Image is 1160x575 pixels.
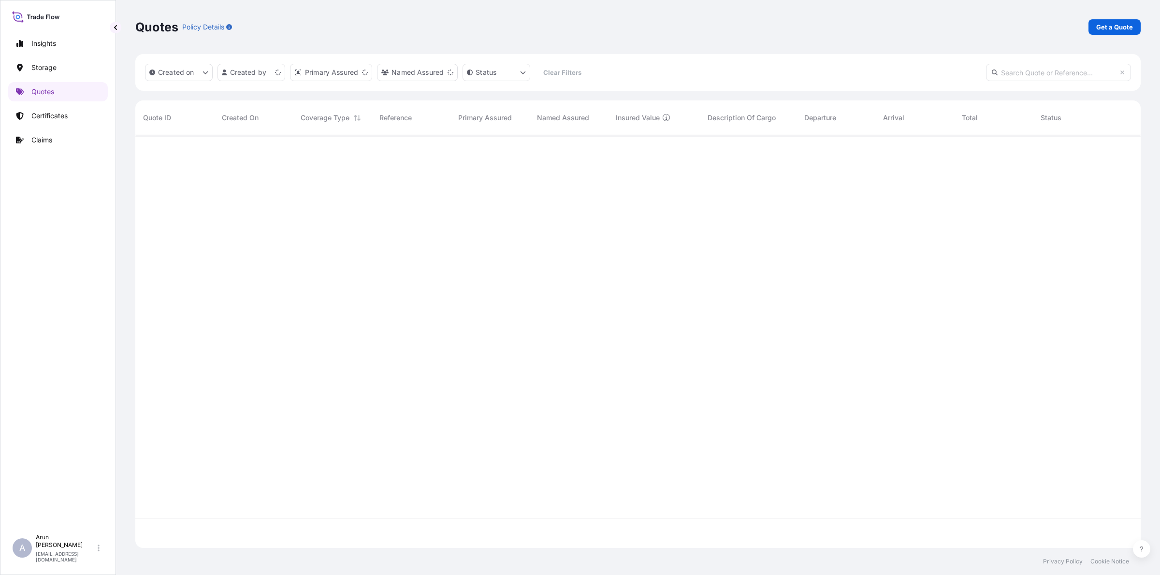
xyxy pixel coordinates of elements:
span: Departure [804,113,836,123]
span: Description Of Cargo [708,113,776,123]
p: Get a Quote [1096,22,1133,32]
a: Cookie Notice [1090,558,1129,565]
p: Clear Filters [543,68,581,77]
input: Search Quote or Reference... [986,64,1131,81]
p: Arun [PERSON_NAME] [36,533,96,549]
p: Created by [230,68,267,77]
p: Insights [31,39,56,48]
span: Named Assured [537,113,589,123]
a: Claims [8,130,108,150]
button: createdBy Filter options [217,64,285,81]
p: Certificates [31,111,68,121]
p: Quotes [31,87,54,97]
p: Created on [158,68,194,77]
span: Quote ID [143,113,171,123]
p: Named Assured [391,68,444,77]
button: Sort [351,112,363,124]
button: distributor Filter options [290,64,372,81]
button: Clear Filters [535,65,589,80]
p: Primary Assured [305,68,358,77]
a: Insights [8,34,108,53]
a: Certificates [8,106,108,126]
p: Storage [31,63,57,72]
p: Status [476,68,496,77]
p: [EMAIL_ADDRESS][DOMAIN_NAME] [36,551,96,562]
p: Claims [31,135,52,145]
span: A [19,543,25,553]
span: Reference [379,113,412,123]
a: Privacy Policy [1043,558,1083,565]
span: Primary Assured [458,113,512,123]
span: Coverage Type [301,113,349,123]
button: cargoOwner Filter options [377,64,458,81]
span: Arrival [883,113,904,123]
span: Total [962,113,978,123]
p: Quotes [135,19,178,35]
button: createdOn Filter options [145,64,213,81]
p: Policy Details [182,22,224,32]
span: Insured Value [616,113,660,123]
span: Created On [222,113,259,123]
button: certificateStatus Filter options [463,64,530,81]
span: Status [1041,113,1061,123]
a: Get a Quote [1088,19,1141,35]
a: Quotes [8,82,108,101]
a: Storage [8,58,108,77]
